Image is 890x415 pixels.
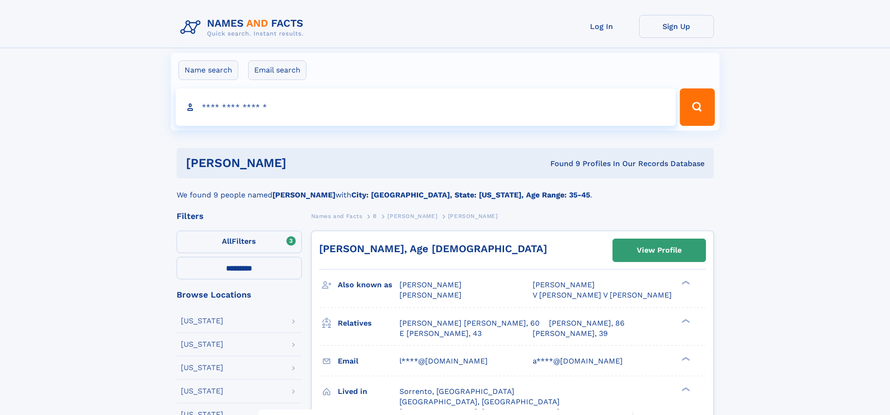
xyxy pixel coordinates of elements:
[311,210,363,222] a: Names and Facts
[387,213,437,219] span: [PERSON_NAME]
[177,212,302,220] div: Filters
[399,387,514,396] span: Sorrento, [GEOGRAPHIC_DATA]
[533,280,595,289] span: [PERSON_NAME]
[181,341,223,348] div: [US_STATE]
[448,213,498,219] span: [PERSON_NAME]
[533,328,608,339] a: [PERSON_NAME], 39
[679,280,691,286] div: ❯
[272,190,335,199] b: [PERSON_NAME]
[373,213,377,219] span: B
[176,88,676,126] input: search input
[637,240,682,261] div: View Profile
[319,243,547,255] a: [PERSON_NAME], Age [DEMOGRAPHIC_DATA]
[351,190,590,199] b: City: [GEOGRAPHIC_DATA], State: [US_STATE], Age Range: 35-45
[399,280,462,289] span: [PERSON_NAME]
[177,231,302,253] label: Filters
[338,384,399,400] h3: Lived in
[679,318,691,324] div: ❯
[222,237,232,246] span: All
[399,328,482,339] a: E [PERSON_NAME], 43
[533,291,672,299] span: V [PERSON_NAME] V [PERSON_NAME]
[177,291,302,299] div: Browse Locations
[181,387,223,395] div: [US_STATE]
[177,178,714,201] div: We found 9 people named with .
[181,317,223,325] div: [US_STATE]
[639,15,714,38] a: Sign Up
[186,157,419,169] h1: [PERSON_NAME]
[549,318,625,328] a: [PERSON_NAME], 86
[613,239,705,262] a: View Profile
[399,291,462,299] span: [PERSON_NAME]
[373,210,377,222] a: B
[248,60,306,80] label: Email search
[178,60,238,80] label: Name search
[679,356,691,362] div: ❯
[418,159,705,169] div: Found 9 Profiles In Our Records Database
[338,315,399,331] h3: Relatives
[387,210,437,222] a: [PERSON_NAME]
[399,318,540,328] a: [PERSON_NAME] [PERSON_NAME], 60
[679,386,691,392] div: ❯
[399,397,560,406] span: [GEOGRAPHIC_DATA], [GEOGRAPHIC_DATA]
[181,364,223,371] div: [US_STATE]
[338,353,399,369] h3: Email
[338,277,399,293] h3: Also known as
[177,15,311,40] img: Logo Names and Facts
[680,88,714,126] button: Search Button
[564,15,639,38] a: Log In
